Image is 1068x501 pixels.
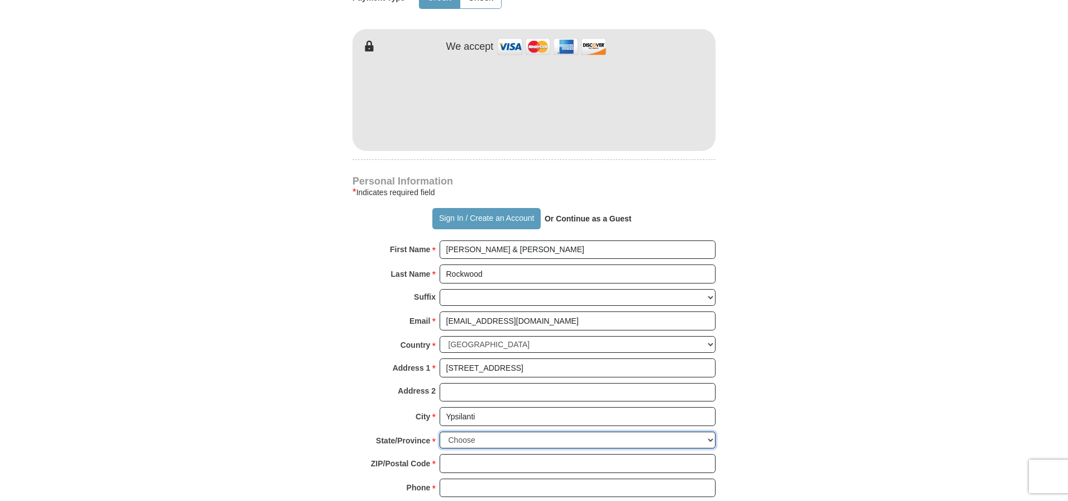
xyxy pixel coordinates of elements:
strong: Phone [407,480,431,495]
strong: First Name [390,242,430,257]
div: Indicates required field [352,186,716,199]
strong: ZIP/Postal Code [371,456,431,471]
strong: Address 2 [398,383,436,399]
h4: Personal Information [352,177,716,186]
strong: Country [401,337,431,353]
img: credit cards accepted [496,35,608,59]
strong: Or Continue as a Guest [545,214,632,223]
strong: Email [409,313,430,329]
strong: Address 1 [393,360,431,376]
h4: We accept [446,41,494,53]
strong: Last Name [391,266,431,282]
strong: Suffix [414,289,436,305]
button: Sign In / Create an Account [432,208,540,229]
strong: State/Province [376,433,430,448]
strong: City [416,409,430,424]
